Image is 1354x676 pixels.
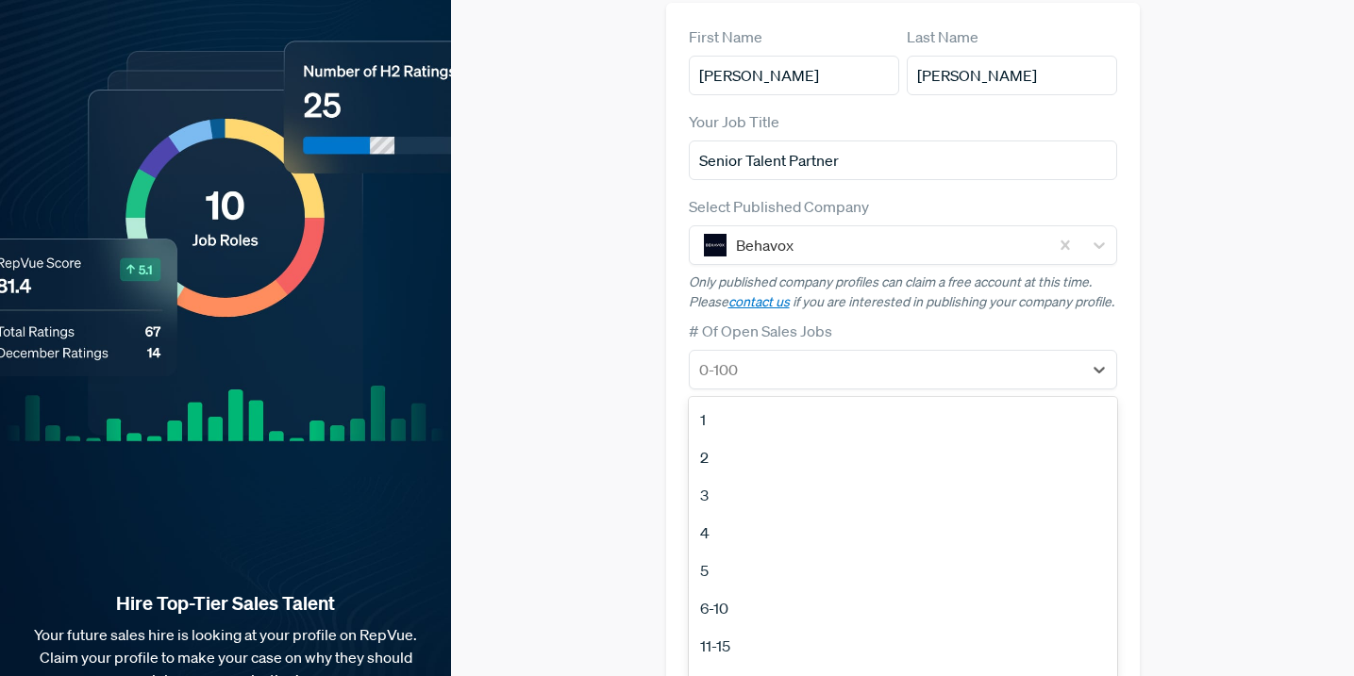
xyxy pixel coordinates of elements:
div: 11-15 [689,627,1117,665]
input: First Name [689,56,899,95]
div: 3 [689,476,1117,514]
label: Your Job Title [689,110,779,133]
div: 1 [689,401,1117,438]
div: 2 [689,438,1117,476]
strong: Hire Top-Tier Sales Talent [30,591,421,616]
div: 5 [689,552,1117,589]
p: Only published company profiles can claim a free account at this time. Please if you are interest... [689,272,1117,312]
label: First Name [689,25,762,48]
input: Title [689,140,1117,180]
div: 4 [689,514,1117,552]
label: # Of Open Sales Jobs [689,320,832,342]
div: 6-10 [689,589,1117,627]
a: contact us [728,293,790,310]
img: Behavox [704,234,727,256]
input: Last Name [907,56,1117,95]
label: Select Published Company [689,195,869,218]
label: Last Name [907,25,978,48]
